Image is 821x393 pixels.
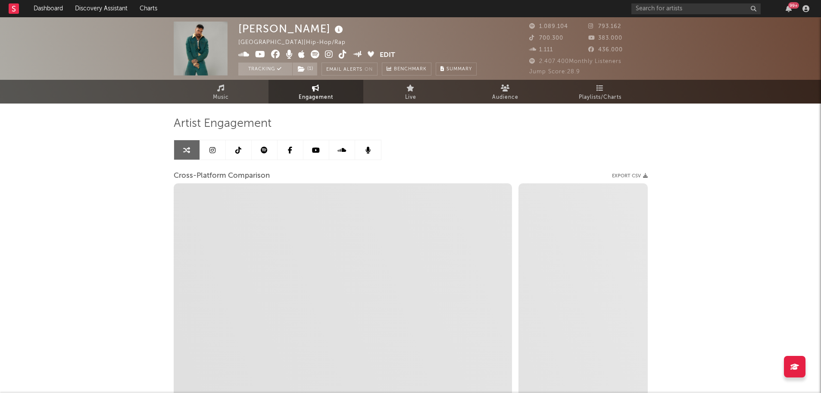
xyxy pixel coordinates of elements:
[382,63,431,75] a: Benchmark
[213,92,229,103] span: Music
[174,80,268,104] a: Music
[579,92,621,103] span: Playlists/Charts
[529,59,621,64] span: 2.407.400 Monthly Listeners
[446,67,472,72] span: Summary
[529,69,580,75] span: Jump Score: 28.9
[405,92,416,103] span: Live
[322,63,378,75] button: Email AlertsOn
[238,22,345,36] div: [PERSON_NAME]
[786,5,792,12] button: 99+
[529,47,553,53] span: 1.111
[365,67,373,72] em: On
[299,92,333,103] span: Engagement
[553,80,648,104] a: Playlists/Charts
[458,80,553,104] a: Audience
[238,38,356,48] div: [GEOGRAPHIC_DATA] | Hip-Hop/Rap
[394,64,427,75] span: Benchmark
[612,173,648,179] button: Export CSV
[588,47,623,53] span: 436.000
[529,35,563,41] span: 700.300
[588,35,622,41] span: 383.000
[380,50,395,61] button: Edit
[529,24,568,29] span: 1.089.104
[293,63,317,75] button: (1)
[436,63,477,75] button: Summary
[292,63,318,75] span: ( 1 )
[363,80,458,104] a: Live
[588,24,621,29] span: 793.162
[174,119,272,129] span: Artist Engagement
[631,3,761,14] input: Search for artists
[268,80,363,104] a: Engagement
[492,92,518,103] span: Audience
[174,171,270,181] span: Cross-Platform Comparison
[238,63,292,75] button: Tracking
[788,2,799,9] div: 99 +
